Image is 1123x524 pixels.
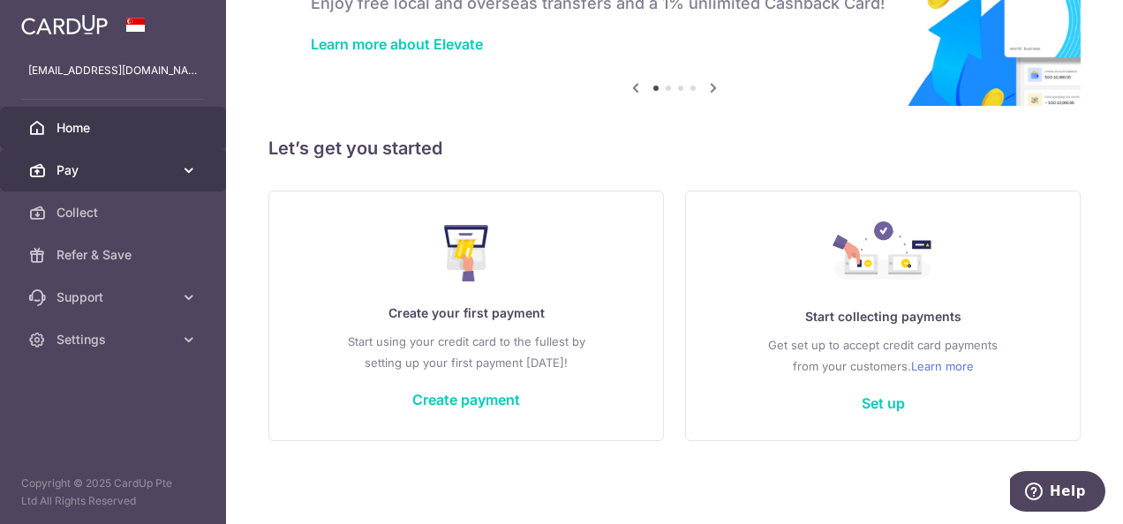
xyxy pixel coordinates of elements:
img: Collect Payment [833,221,933,285]
a: Learn more [911,356,974,377]
img: CardUp [21,14,108,35]
img: Make Payment [444,225,489,281]
a: Create payment [412,391,520,408]
p: Start collecting payments [721,306,1044,327]
span: Home [57,119,173,137]
a: Set up [862,394,905,412]
p: Create your first payment [305,303,628,324]
span: Refer & Save [57,246,173,264]
span: Pay [57,161,173,179]
span: Support [57,288,173,306]
h5: Let’s get you started [268,134,1081,162]
a: Learn more about Elevate [311,35,483,53]
span: Collect [57,204,173,221]
span: Settings [57,331,173,348]
p: [EMAIL_ADDRESS][DOMAIN_NAME] [28,62,198,79]
p: Start using your credit card to the fullest by setting up your first payment [DATE]! [305,331,628,373]
iframe: Opens a widget where you can find more information [1010,471,1105,515]
p: Get set up to accept credit card payments from your customers. [721,334,1044,377]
